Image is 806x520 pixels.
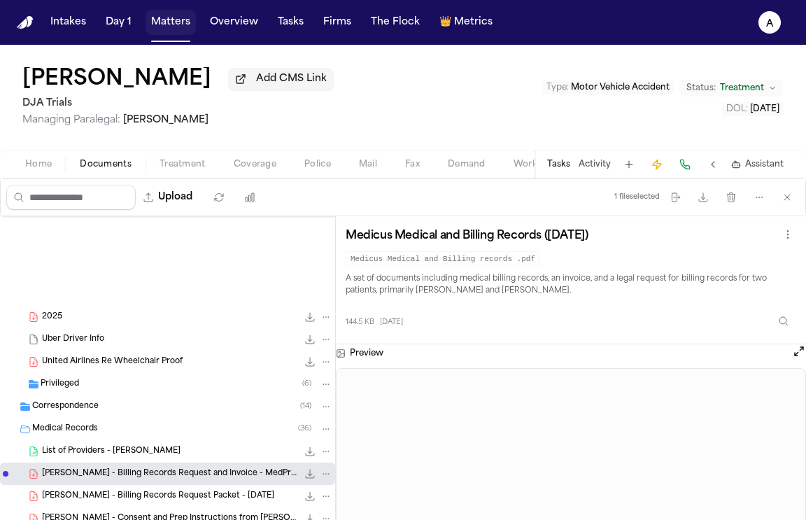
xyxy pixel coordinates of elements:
[365,10,425,35] button: The Flock
[571,83,670,92] span: Motor Vehicle Accident
[579,159,611,170] button: Activity
[647,155,667,174] button: Create Immediate Task
[303,332,317,346] button: Download Uber Driver Info
[22,95,334,112] h2: DJA Trials
[204,10,264,35] button: Overview
[303,310,317,324] button: Download 2025
[454,15,493,29] span: Metrics
[720,83,764,94] span: Treatment
[42,356,183,368] span: United Airlines Re Wheelchair Proof
[256,72,327,86] span: Add CMS Link
[546,83,569,92] span: Type :
[686,83,716,94] span: Status:
[45,10,92,35] button: Intakes
[80,159,132,170] span: Documents
[298,425,311,433] span: ( 36 )
[675,155,695,174] button: Make a Call
[766,19,774,29] text: A
[302,380,311,388] span: ( 6 )
[22,67,211,92] h1: [PERSON_NAME]
[731,159,784,170] button: Assistant
[136,185,201,210] button: Upload
[679,80,784,97] button: Change status from Treatment
[303,489,317,503] button: Download S. Manneh - Billing Records Request Packet - 7.29.25
[17,16,34,29] img: Finch Logo
[792,344,806,363] button: Open preview
[771,309,796,334] button: Inspect
[42,468,297,480] span: [PERSON_NAME] - Billing Records Request and Invoice - MedPractice and Medicus - [DATE]
[346,317,374,328] span: 144.5 KB
[726,105,748,113] span: DOL :
[745,159,784,170] span: Assistant
[6,185,136,210] input: Search files
[346,229,588,243] h3: Medicus Medical and Billing Records ([DATE])
[32,401,99,413] span: Correspondence
[303,444,317,458] button: Download List of Providers - Suzanne
[300,402,311,410] span: ( 14 )
[614,192,660,202] div: 1 file selected
[42,334,104,346] span: Uber Driver Info
[405,159,420,170] span: Fax
[792,344,806,358] button: Open preview
[42,311,62,323] span: 2025
[359,159,377,170] span: Mail
[17,16,34,29] a: Home
[350,348,383,359] h3: Preview
[619,155,639,174] button: Add Task
[272,10,309,35] button: Tasks
[42,491,274,503] span: [PERSON_NAME] - Billing Records Request Packet - [DATE]
[234,159,276,170] span: Coverage
[303,467,317,481] button: Download S. Manneh - Billing Records Request and Invoice - MedPractice and Medicus - 7.29.25
[22,115,120,125] span: Managing Paralegal:
[160,159,206,170] span: Treatment
[32,423,98,435] span: Medical Records
[146,10,196,35] button: Matters
[318,10,357,35] button: Firms
[346,251,540,267] code: Medicus Medical and Billing records .pdf
[304,159,331,170] span: Police
[42,446,181,458] span: List of Providers - [PERSON_NAME]
[346,273,796,298] p: A set of documents including medical billing records, an invoice, and a legal request for billing...
[380,317,403,328] span: [DATE]
[41,379,79,391] span: Privileged
[25,159,52,170] span: Home
[542,80,674,94] button: Edit Type: Motor Vehicle Accident
[434,10,498,35] button: crownMetrics
[722,102,784,116] button: Edit DOL: 2024-08-28
[123,115,208,125] span: [PERSON_NAME]
[547,159,570,170] button: Tasks
[303,355,317,369] button: Download United Airlines Re Wheelchair Proof
[100,10,137,35] button: Day 1
[22,67,211,92] button: Edit matter name
[448,159,486,170] span: Demand
[228,68,334,90] button: Add CMS Link
[514,159,567,170] span: Workspaces
[750,105,779,113] span: [DATE]
[439,15,451,29] span: crown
